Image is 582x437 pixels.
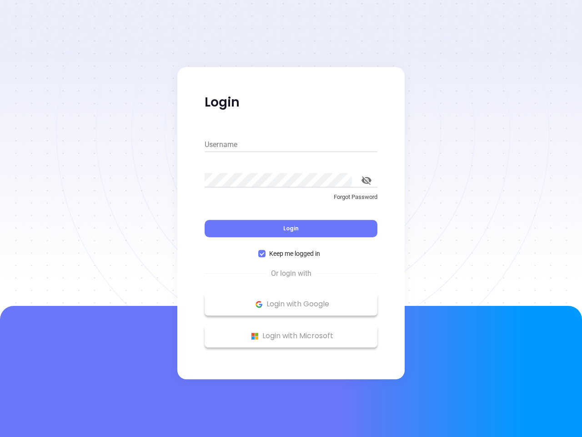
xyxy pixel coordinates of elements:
button: Google Logo Login with Google [205,293,377,315]
button: Microsoft Logo Login with Microsoft [205,325,377,347]
p: Login [205,94,377,111]
span: Keep me logged in [266,249,324,259]
span: Login [283,224,299,232]
img: Google Logo [253,299,265,310]
span: Or login with [266,268,316,279]
img: Microsoft Logo [249,330,261,342]
p: Forgot Password [205,193,377,202]
p: Login with Microsoft [209,329,373,343]
button: Login [205,220,377,237]
button: toggle password visibility [356,169,377,191]
p: Login with Google [209,297,373,311]
a: Forgot Password [205,193,377,209]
